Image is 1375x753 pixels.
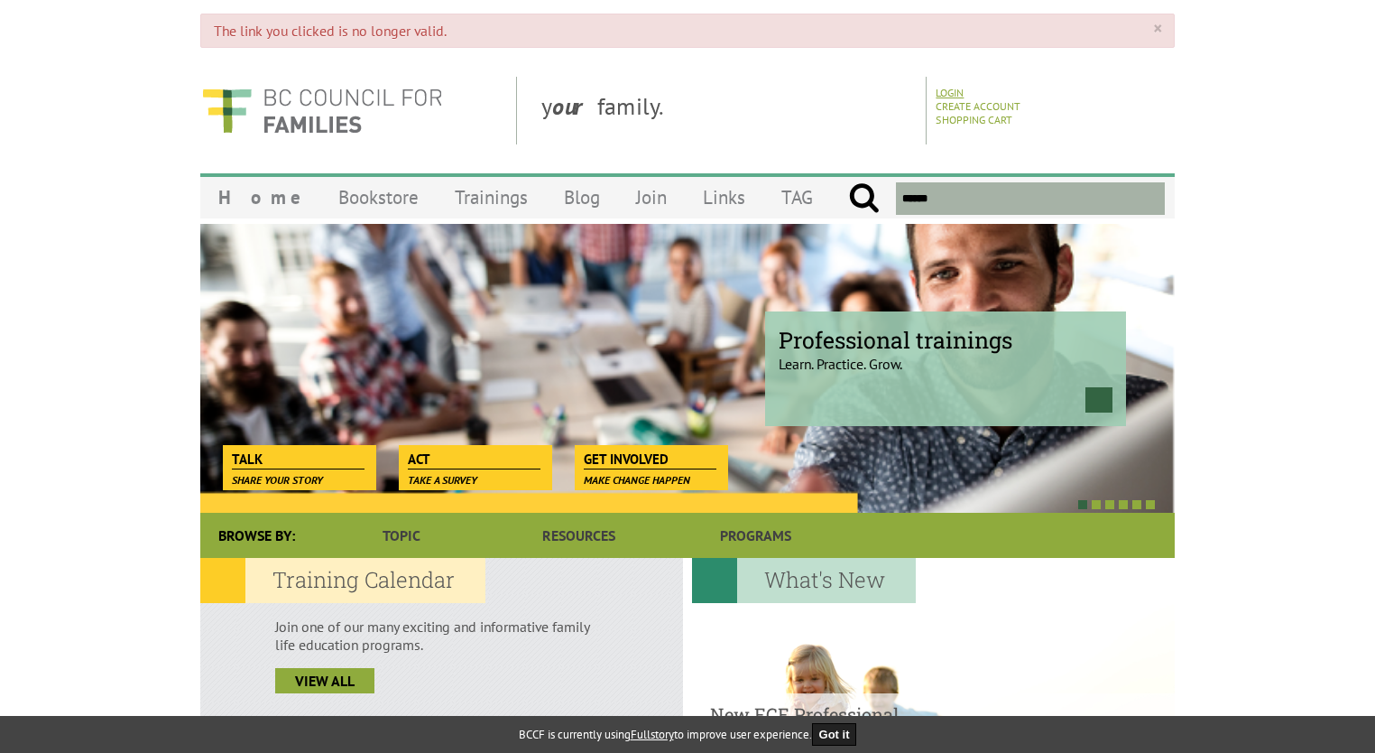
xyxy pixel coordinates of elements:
a: Trainings [437,176,546,218]
span: Get Involved [584,450,716,469]
a: Links [685,176,763,218]
div: y family. [527,77,927,144]
div: The link you clicked is no longer valid. [200,14,1175,48]
h2: What's New [692,558,916,603]
a: Act Take a survey [399,445,549,470]
a: view all [275,668,374,693]
a: Home [200,176,320,218]
a: TAG [763,176,831,218]
h2: Training Calendar [200,558,485,603]
a: Join [618,176,685,218]
a: Fullstory [631,727,674,742]
p: Learn. Practice. Grow. [779,339,1112,373]
a: Login [936,86,964,99]
a: Bookstore [320,176,437,218]
span: Make change happen [584,473,690,487]
div: Browse By: [200,513,313,558]
span: Professional trainings [779,325,1112,355]
h4: New ECE Professional Development Bursaries [710,702,980,749]
button: Got it [812,723,857,746]
a: Programs [668,513,844,558]
a: Topic [313,513,490,558]
span: Talk [232,450,365,469]
strong: our [552,91,597,121]
a: Create Account [936,99,1020,113]
a: Blog [546,176,618,218]
a: Get Involved Make change happen [575,445,725,470]
p: Join one of our many exciting and informative family life education programs. [275,618,608,654]
span: Take a survey [408,473,477,487]
input: Submit [848,182,880,215]
span: Share your story [232,473,323,487]
span: Act [408,450,540,469]
a: Resources [490,513,667,558]
a: Shopping Cart [936,113,1012,126]
a: × [1153,20,1161,38]
img: BC Council for FAMILIES [200,77,444,144]
a: Talk Share your story [223,445,374,470]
